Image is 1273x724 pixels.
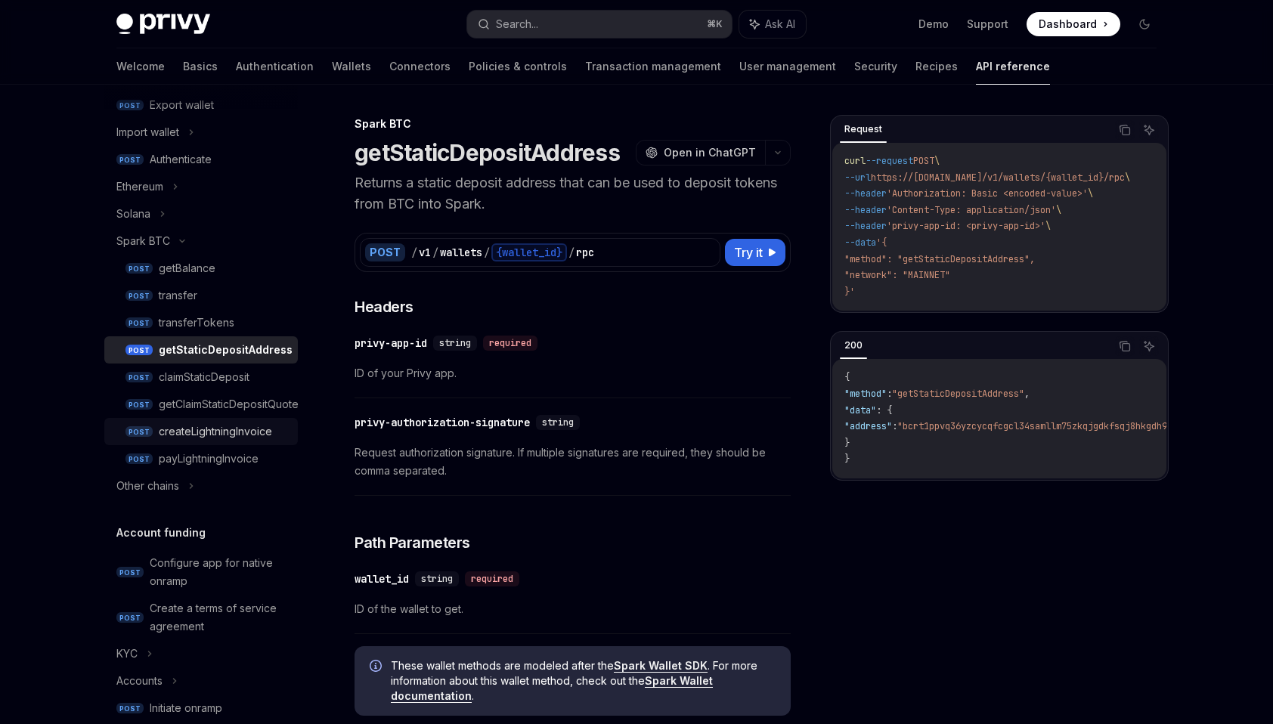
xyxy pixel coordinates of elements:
div: / [432,245,438,260]
h1: getStaticDepositAddress [355,139,620,166]
span: "method": "getStaticDepositAddress", [844,253,1035,265]
div: v1 [419,245,431,260]
span: POST [116,612,144,623]
span: --data [844,237,876,249]
div: Import wallet [116,123,179,141]
a: Demo [918,17,949,32]
div: 200 [840,336,867,354]
div: claimStaticDeposit [159,368,249,386]
span: , [1024,388,1030,400]
div: Solana [116,205,150,223]
button: Copy the contents from the code block [1115,120,1135,140]
span: POST [913,155,934,167]
span: ID of your Privy app. [355,364,791,382]
span: Ask AI [765,17,795,32]
div: getClaimStaticDepositQuote [159,395,299,413]
div: createLightningInvoice [159,422,272,441]
div: privy-app-id [355,336,427,351]
a: POSTtransfer [104,282,298,309]
div: getBalance [159,259,215,277]
div: Search... [496,15,538,33]
a: POSTgetBalance [104,255,298,282]
span: } [844,437,850,449]
div: required [483,336,537,351]
div: Authenticate [150,150,212,169]
button: Copy the contents from the code block [1115,336,1135,356]
span: Request authorization signature. If multiple signatures are required, they should be comma separa... [355,444,791,480]
button: Ask AI [1139,336,1159,356]
div: {wallet_id} [491,243,567,261]
span: } [844,453,850,465]
a: POSTtransferTokens [104,309,298,336]
span: string [439,337,471,349]
a: POSTInitiate onramp [104,695,298,722]
span: }' [844,286,855,298]
a: Authentication [236,48,314,85]
button: Toggle dark mode [1132,12,1157,36]
span: Headers [355,296,413,317]
span: string [542,416,574,429]
span: : [887,388,892,400]
div: Initiate onramp [150,699,222,717]
a: Spark Wallet SDK [614,659,708,673]
a: POSTpayLightningInvoice [104,445,298,472]
span: 'Content-Type: application/json' [887,204,1056,216]
span: '{ [876,237,887,249]
a: POSTcreateLightningInvoice [104,418,298,445]
div: privy-authorization-signature [355,415,530,430]
span: POST [125,426,153,438]
div: transfer [159,286,197,305]
span: : [892,420,897,432]
span: Open in ChatGPT [664,145,756,160]
div: getStaticDepositAddress [159,341,293,359]
span: POST [125,399,153,410]
div: / [568,245,575,260]
a: POSTAuthenticate [104,146,298,173]
span: string [421,573,453,585]
span: \ [1125,172,1130,184]
span: POST [116,703,144,714]
span: POST [125,345,153,356]
span: Try it [734,243,763,261]
span: POST [125,290,153,302]
a: POSTclaimStaticDeposit [104,364,298,391]
span: \ [1045,220,1051,232]
a: API reference [976,48,1050,85]
span: --request [866,155,913,167]
span: POST [125,263,153,274]
a: Policies & controls [469,48,567,85]
span: https://[DOMAIN_NAME]/v1/wallets/{wallet_id}/rpc [871,172,1125,184]
a: Security [854,48,897,85]
a: Welcome [116,48,165,85]
span: --header [844,187,887,200]
div: / [484,245,490,260]
span: { [844,371,850,383]
span: "data" [844,404,876,416]
span: \ [1056,204,1061,216]
span: POST [116,567,144,578]
div: Ethereum [116,178,163,196]
a: Dashboard [1027,12,1120,36]
p: Returns a static deposit address that can be used to deposit tokens from BTC into Spark. [355,172,791,215]
a: Connectors [389,48,451,85]
span: \ [934,155,940,167]
a: Basics [183,48,218,85]
span: Dashboard [1039,17,1097,32]
span: "bcrt1ppvq36yzcycqfcgcl34samllm75zkqjgdkfsqj8hkgdh9pnse5czqj0zh9r" [897,420,1247,432]
div: KYC [116,645,138,663]
span: : { [876,404,892,416]
div: wallets [440,245,482,260]
h5: Account funding [116,524,206,542]
span: \ [1088,187,1093,200]
a: Wallets [332,48,371,85]
span: "method" [844,388,887,400]
span: 'Authorization: Basic <encoded-value>' [887,187,1088,200]
span: --url [844,172,871,184]
span: "getStaticDepositAddress" [892,388,1024,400]
div: wallet_id [355,571,409,586]
a: POSTgetStaticDepositAddress [104,336,298,364]
span: "address" [844,420,892,432]
div: Configure app for native onramp [150,554,289,590]
div: Create a terms of service agreement [150,599,289,636]
a: User management [739,48,836,85]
